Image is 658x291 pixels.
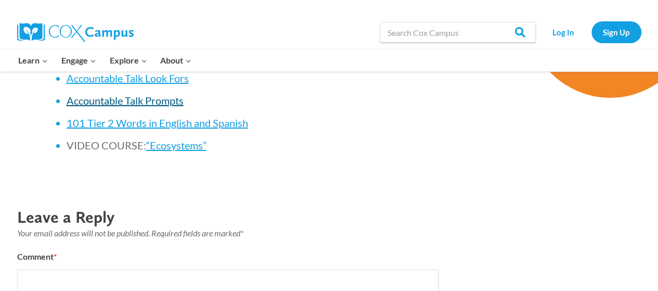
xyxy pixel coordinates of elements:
button: Child menu of Learn [12,49,55,71]
input: Search Cox Campus [380,22,536,43]
span: VIDEO COURSE: [67,139,146,151]
button: Child menu of Explore [103,49,154,71]
nav: Secondary Navigation [541,21,641,43]
span: Required fields are marked [151,228,243,238]
button: Child menu of About [153,49,198,71]
a: “Ecosystems” [146,139,207,151]
a: Accountable Talk Look Fors [67,72,189,84]
button: Child menu of Engage [55,49,103,71]
nav: Primary Navigation [12,49,198,71]
label: Comment [17,251,396,265]
a: 101 Tier 2 Words in English and Spanish [67,117,248,129]
a: Sign Up [591,21,641,43]
a: Accountable Talk Prompts [67,94,184,107]
a: Log In [541,21,586,43]
h3: Leave a Reply [17,207,438,227]
span: Your email address will not be published. [17,228,150,238]
img: Cox Campus [17,23,134,42]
